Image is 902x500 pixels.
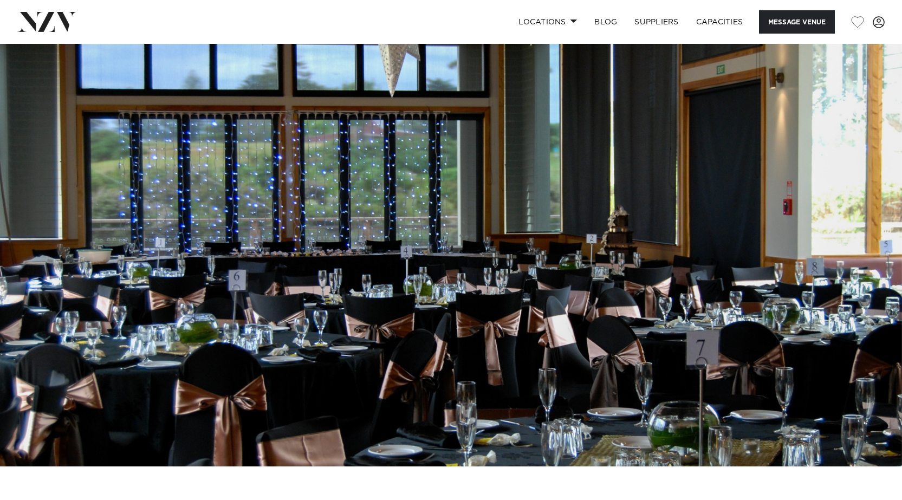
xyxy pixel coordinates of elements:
[759,10,835,34] button: Message Venue
[586,10,626,34] a: BLOG
[626,10,687,34] a: SUPPLIERS
[687,10,752,34] a: Capacities
[510,10,586,34] a: Locations
[17,12,76,31] img: nzv-logo.png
